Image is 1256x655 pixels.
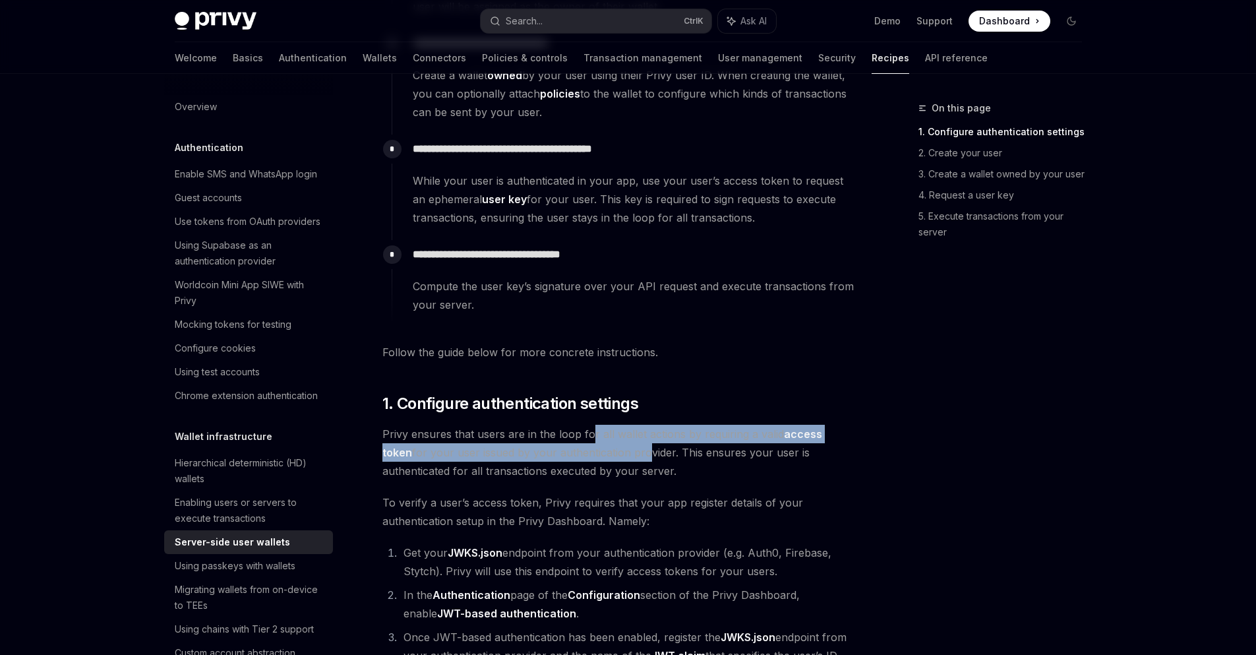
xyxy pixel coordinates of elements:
[925,42,988,74] a: API reference
[164,186,333,210] a: Guest accounts
[164,360,333,384] a: Using test accounts
[175,621,314,637] div: Using chains with Tier 2 support
[164,554,333,578] a: Using passkeys with wallets
[400,544,858,580] li: Get your endpoint from your authentication provider (e.g. Auth0, Firebase, Stytch). Privy will us...
[175,166,317,182] div: Enable SMS and WhatsApp login
[481,9,711,33] button: Search...CtrlK
[568,588,640,602] strong: Configuration
[175,277,325,309] div: Worldcoin Mini App SIWE with Privy
[175,455,325,487] div: Hierarchical deterministic (HD) wallets
[382,393,638,414] span: 1. Configure authentication settings
[448,546,502,559] strong: JWKS.json
[175,190,242,206] div: Guest accounts
[932,100,991,116] span: On this page
[164,162,333,186] a: Enable SMS and WhatsApp login
[979,15,1030,28] span: Dashboard
[175,364,260,380] div: Using test accounts
[400,586,858,623] li: In the page of the section of the Privy Dashboard, enable .
[740,15,767,28] span: Ask AI
[413,172,857,227] span: While your user is authenticated in your app, use your user’s access token to request an ephemera...
[482,193,527,206] a: user key
[413,277,857,314] span: Compute the user key’s signature over your API request and execute transactions from your server.
[437,607,576,620] strong: JWT-based authentication
[175,534,290,550] div: Server-side user wallets
[164,95,333,119] a: Overview
[918,164,1092,185] a: 3. Create a wallet owned by your user
[918,121,1092,142] a: 1. Configure authentication settings
[718,9,776,33] button: Ask AI
[175,42,217,74] a: Welcome
[540,87,580,101] a: policies
[164,273,333,313] a: Worldcoin Mini App SIWE with Privy
[164,491,333,530] a: Enabling users or servers to execute transactions
[175,429,272,445] h5: Wallet infrastructure
[684,16,703,26] span: Ctrl K
[482,42,568,74] a: Policies & controls
[164,617,333,641] a: Using chains with Tier 2 support
[918,206,1092,243] a: 5. Execute transactions from your server
[164,530,333,554] a: Server-side user wallets
[916,15,953,28] a: Support
[918,185,1092,206] a: 4. Request a user key
[818,42,856,74] a: Security
[382,493,858,530] span: To verify a user’s access token, Privy requires that your app register details of your authentica...
[175,340,256,356] div: Configure cookies
[175,388,318,404] div: Chrome extension authentication
[506,13,543,29] div: Search...
[874,15,901,28] a: Demo
[382,425,858,480] span: Privy ensures that users are in the loop for all wallet actions by requiring a valid for your use...
[175,99,217,115] div: Overview
[918,142,1092,164] a: 2. Create your user
[164,451,333,491] a: Hierarchical deterministic (HD) wallets
[175,12,256,30] img: dark logo
[164,578,333,617] a: Migrating wallets from on-device to TEEs
[164,210,333,234] a: Use tokens from OAuth providers
[279,42,347,74] a: Authentication
[721,631,775,644] strong: JWKS.json
[175,558,295,574] div: Using passkeys with wallets
[164,336,333,360] a: Configure cookies
[164,234,333,273] a: Using Supabase as an authentication provider
[413,66,857,121] span: Create a wallet by your user using their Privy user ID. When creating the wallet, you can optiona...
[583,42,702,74] a: Transaction management
[382,343,858,361] span: Follow the guide below for more concrete instructions.
[175,214,320,230] div: Use tokens from OAuth providers
[433,588,510,602] strong: Authentication
[718,42,802,74] a: User management
[175,317,291,332] div: Mocking tokens for testing
[363,42,397,74] a: Wallets
[1061,11,1082,32] button: Toggle dark mode
[175,582,325,613] div: Migrating wallets from on-device to TEEs
[175,140,243,156] h5: Authentication
[487,69,522,82] a: owned
[164,313,333,336] a: Mocking tokens for testing
[175,495,325,526] div: Enabling users or servers to execute transactions
[969,11,1050,32] a: Dashboard
[175,237,325,269] div: Using Supabase as an authentication provider
[233,42,263,74] a: Basics
[872,42,909,74] a: Recipes
[164,384,333,408] a: Chrome extension authentication
[413,42,466,74] a: Connectors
